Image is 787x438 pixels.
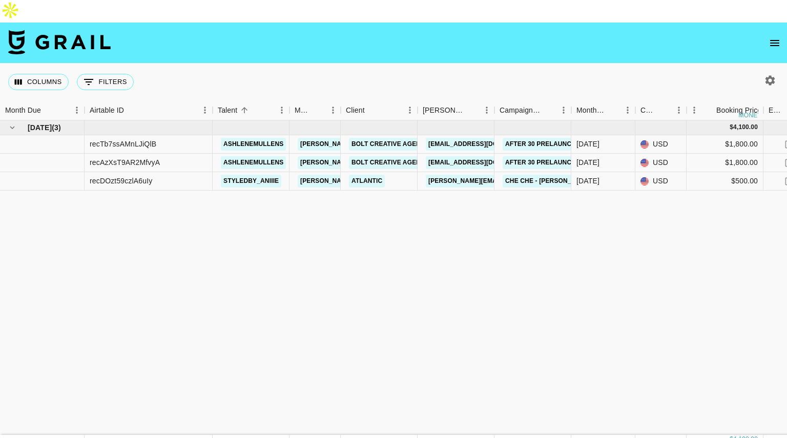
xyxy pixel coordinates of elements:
[571,100,635,120] div: Month Due
[606,103,620,117] button: Sort
[576,139,599,149] div: Aug '25
[349,138,432,151] a: Bolt Creative Agency
[494,100,571,120] div: Campaign (Type)
[221,156,286,169] a: ashlenemullens
[739,112,762,118] div: money
[769,100,783,120] div: Expenses: Remove Commission?
[365,103,379,117] button: Sort
[90,176,152,186] div: recDOzt59czlA6uIy
[635,100,687,120] div: Currency
[764,33,785,53] button: open drawer
[503,156,614,169] a: After 30 Prelaunch Campaign
[418,100,494,120] div: Booker
[635,154,687,172] div: USD
[657,103,671,117] button: Sort
[503,138,614,151] a: After 30 Prelaunch Campaign
[8,30,111,54] img: Grail Talent
[124,103,138,117] button: Sort
[349,175,385,187] a: Atlantic
[77,74,134,90] button: Show filters
[556,102,571,118] button: Menu
[733,123,758,132] div: 4,100.00
[311,103,325,117] button: Sort
[465,103,479,117] button: Sort
[90,139,156,149] div: recTb7ssAMnLJiQlB
[687,135,763,154] div: $1,800.00
[620,102,635,118] button: Menu
[500,100,542,120] div: Campaign (Type)
[635,135,687,154] div: USD
[426,175,646,187] a: [PERSON_NAME][EMAIL_ADDRESS][PERSON_NAME][DOMAIN_NAME]
[289,100,341,120] div: Manager
[716,100,761,120] div: Booking Price
[90,100,124,120] div: Airtable ID
[274,102,289,118] button: Menu
[542,103,556,117] button: Sort
[218,100,237,120] div: Talent
[237,103,252,117] button: Sort
[346,100,365,120] div: Client
[325,102,341,118] button: Menu
[702,103,716,117] button: Sort
[479,102,494,118] button: Menu
[503,175,594,187] a: CHE CHE - [PERSON_NAME]
[687,154,763,172] div: $1,800.00
[671,102,687,118] button: Menu
[730,123,733,132] div: $
[197,102,213,118] button: Menu
[8,74,69,90] button: Select columns
[426,138,541,151] a: [EMAIL_ADDRESS][DOMAIN_NAME]
[41,103,55,117] button: Sort
[90,157,160,168] div: recAzXsT9AR2MfvyA
[221,175,281,187] a: styledby_aniiie
[298,156,465,169] a: [PERSON_NAME][EMAIL_ADDRESS][DOMAIN_NAME]
[5,100,41,120] div: Month Due
[298,175,465,187] a: [PERSON_NAME][EMAIL_ADDRESS][DOMAIN_NAME]
[576,100,606,120] div: Month Due
[295,100,311,120] div: Manager
[349,156,432,169] a: Bolt Creative Agency
[213,100,289,120] div: Talent
[687,172,763,191] div: $500.00
[221,138,286,151] a: ashlenemullens
[52,122,61,133] span: ( 3 )
[402,102,418,118] button: Menu
[635,172,687,191] div: USD
[687,102,702,118] button: Menu
[85,100,213,120] div: Airtable ID
[576,176,599,186] div: Aug '25
[426,156,541,169] a: [EMAIL_ADDRESS][DOMAIN_NAME]
[576,157,599,168] div: Aug '25
[298,138,465,151] a: [PERSON_NAME][EMAIL_ADDRESS][DOMAIN_NAME]
[640,100,657,120] div: Currency
[69,102,85,118] button: Menu
[423,100,465,120] div: [PERSON_NAME]
[341,100,418,120] div: Client
[28,122,52,133] span: [DATE]
[5,120,19,135] button: hide children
